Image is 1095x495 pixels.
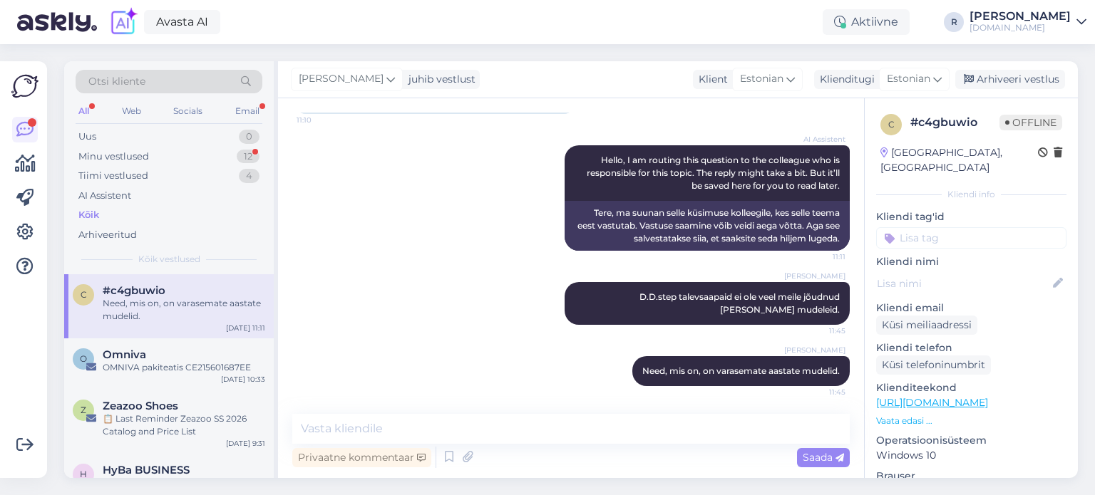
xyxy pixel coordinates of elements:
div: 📋 Last Reminder Zeazoo SS 2026 Catalog and Price List [103,412,265,438]
span: Saada [803,451,844,464]
div: Socials [170,102,205,120]
span: c [81,289,87,300]
div: 0 [239,130,259,144]
p: Kliendi telefon [876,340,1066,355]
span: 11:45 [792,387,845,397]
div: # c4gbuwio [910,114,999,131]
span: Kõik vestlused [138,253,200,266]
div: [PERSON_NAME] [970,11,1071,22]
div: Klienditugi [814,72,875,87]
div: Kõik [78,208,99,222]
div: OMNIVA pakiteatis CE215601687EE [103,361,265,374]
p: Klienditeekond [876,380,1066,395]
span: [PERSON_NAME] [784,345,845,355]
span: HyBa BUSINESS [103,464,190,476]
div: AI Assistent [78,189,131,203]
div: Aktiivne [823,9,910,35]
div: 4 [239,169,259,183]
span: c [888,119,895,130]
div: Uus [78,130,96,144]
p: Kliendi tag'id [876,209,1066,224]
div: Web [119,102,144,120]
div: Kliendi info [876,188,1066,201]
div: Need, mis on, on varasemate aastate mudelid. [103,297,265,323]
div: [DATE] 9:31 [226,438,265,449]
span: #c4gbuwio [103,284,165,297]
p: Vaata edasi ... [876,415,1066,427]
span: [PERSON_NAME] [299,71,384,87]
span: Offline [999,115,1062,130]
div: Privaatne kommentaar [292,448,431,467]
span: 11:10 [297,115,350,125]
a: [PERSON_NAME][DOMAIN_NAME] [970,11,1086,33]
p: Kliendi email [876,301,1066,316]
span: 11:11 [792,251,845,262]
p: Brauser [876,469,1066,484]
div: juhib vestlust [403,72,475,87]
div: Tiimi vestlused [78,169,148,183]
div: Tere, ma suunan selle küsimuse kolleegile, kes selle teema eest vastutab. Vastuse saamine võib ve... [565,201,850,251]
span: Estonian [887,71,930,87]
span: Zeazoo Shoes [103,400,178,412]
span: Otsi kliente [88,74,145,89]
div: All [76,102,92,120]
div: Minu vestlused [78,150,149,164]
span: [PERSON_NAME] [784,271,845,281]
p: Kliendi nimi [876,254,1066,269]
p: Operatsioonisüsteem [876,433,1066,448]
a: [URL][DOMAIN_NAME] [876,396,988,409]
img: explore-ai [108,7,138,37]
span: O [80,353,87,364]
div: Arhiveeri vestlus [955,70,1065,89]
span: H [80,469,87,479]
div: [DATE] 10:33 [221,374,265,385]
div: Küsi meiliaadressi [876,316,977,335]
span: D.D.step talevsaapaid ei ole veel meile jõudnud [PERSON_NAME] mudeleid. [639,291,842,315]
div: 12 [237,150,259,164]
span: 11:45 [792,325,845,336]
div: Küsi telefoninumbrit [876,355,991,375]
div: R [944,12,964,32]
p: Windows 10 [876,448,1066,463]
span: Hello, I am routing this question to the colleague who is responsible for this topic. The reply m... [587,155,842,191]
span: Z [81,405,86,415]
input: Lisa nimi [877,276,1050,291]
span: Need, mis on, on varasemate aastate mudelid. [642,365,840,376]
div: [GEOGRAPHIC_DATA], [GEOGRAPHIC_DATA] [880,145,1038,175]
div: Klient [693,72,728,87]
a: Avasta AI [144,10,220,34]
div: [DOMAIN_NAME] [970,22,1071,33]
span: AI Assistent [792,134,845,145]
span: Omniva [103,348,146,361]
div: [DATE] 11:11 [226,323,265,333]
div: Email [232,102,262,120]
div: Arhiveeritud [78,228,137,242]
img: Askly Logo [11,73,38,100]
input: Lisa tag [876,227,1066,249]
span: Estonian [740,71,783,87]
